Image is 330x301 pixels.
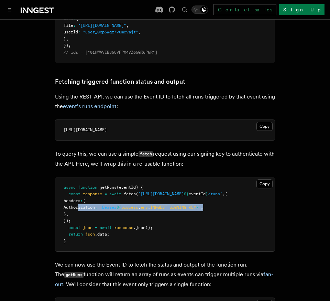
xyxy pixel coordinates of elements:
span: const [68,225,80,230]
code: fetch [139,151,153,157]
span: INNGEST_SIGNING_KEY [150,205,196,210]
span: .json [133,225,145,230]
span: eventId [189,191,206,196]
a: Fetching triggered function status and output [55,77,185,86]
span: } [64,239,66,243]
button: Copy [256,179,273,188]
span: } [64,212,66,217]
span: , [201,205,203,210]
a: Sign Up [279,4,324,15]
span: (eventId) { [117,185,143,190]
span: .data; [95,232,109,237]
span: getRuns [100,185,117,190]
p: Using the REST API, we can use the Event ID to fetch all runs triggered by that event using the : [55,92,275,111]
span: , [222,191,225,196]
span: fetch [124,191,136,196]
span: : [73,23,76,28]
span: , [138,30,141,34]
a: event's runs endpoint [63,103,117,110]
code: getRuns [64,272,84,278]
span: = [95,225,97,230]
button: Toggle navigation [5,6,14,14]
span: , [126,23,129,28]
span: async [64,185,76,190]
span: "[URL][DOMAIN_NAME]" [78,23,126,28]
span: json [85,232,95,237]
span: = [104,191,107,196]
a: Contact sales [213,4,276,15]
span: env [141,205,148,210]
span: ${ [117,205,121,210]
span: . [138,205,141,210]
span: }); [64,43,71,48]
span: `[URL][DOMAIN_NAME] [138,191,184,196]
span: file [64,23,73,28]
span: } [206,191,208,196]
span: : [95,205,97,210]
span: ( [136,191,138,196]
span: . [148,205,150,210]
span: , [66,37,68,41]
span: } [64,37,66,41]
button: Toggle dark mode [191,6,208,14]
span: ` [198,205,201,210]
span: process [121,205,138,210]
span: { [83,198,85,203]
span: , [66,212,68,217]
span: ${ [184,191,189,196]
span: await [100,225,112,230]
span: { [225,191,227,196]
span: userId [64,30,78,34]
span: response [114,225,133,230]
span: [URL][DOMAIN_NAME] [64,127,107,132]
span: /runs` [208,191,222,196]
span: } [196,205,198,210]
button: Find something... [180,6,189,14]
span: return [68,232,83,237]
span: }); [64,218,71,223]
span: `Bearer [100,205,117,210]
span: headers [64,198,80,203]
span: : [78,30,80,34]
p: We can now use the Event ID to fetch the status and output of the function run. The function will... [55,260,275,289]
span: // ids = ["01HWAVEB858VPPX47Z65GR6P6R"] [64,50,157,55]
span: (); [145,225,153,230]
span: Authorization [64,205,95,210]
p: To query this, we can use a simple request using our signing key to authenticate with the API. He... [55,149,275,169]
span: json [83,225,92,230]
span: function [78,185,97,190]
button: Copy [256,122,273,131]
span: const [68,191,80,196]
span: response [83,191,102,196]
span: "user_0xp3wqz7vumcvajt" [83,30,138,34]
span: : [80,198,83,203]
span: await [109,191,121,196]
